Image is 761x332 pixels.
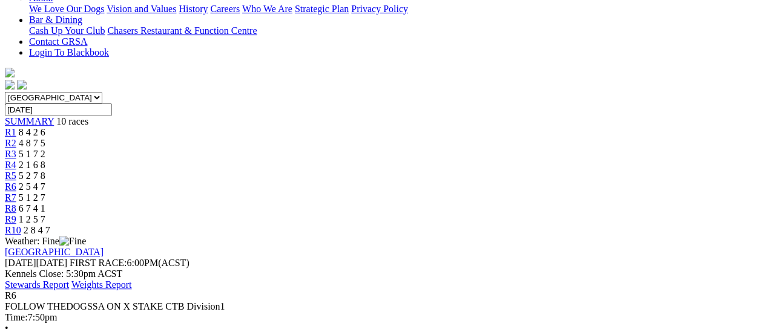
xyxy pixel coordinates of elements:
[19,181,45,192] span: 2 5 4 7
[24,225,50,235] span: 2 8 4 7
[5,127,16,137] a: R1
[5,203,16,213] a: R8
[5,312,756,323] div: 7:50pm
[5,225,21,235] a: R10
[5,103,112,116] input: Select date
[107,4,176,14] a: Vision and Values
[29,4,104,14] a: We Love Our Dogs
[5,192,16,203] a: R7
[242,4,292,14] a: Who We Are
[19,171,45,181] span: 5 2 7 8
[70,258,127,268] span: FIRST RACE:
[5,214,16,224] a: R9
[70,258,189,268] span: 6:00PM(ACST)
[295,4,349,14] a: Strategic Plan
[5,236,86,246] span: Weather: Fine
[5,116,54,126] a: SUMMARY
[19,138,45,148] span: 4 8 7 5
[17,80,27,90] img: twitter.svg
[5,279,69,290] a: Stewards Report
[5,269,756,279] div: Kennels Close: 5:30pm ACST
[19,192,45,203] span: 5 1 2 7
[5,181,16,192] a: R6
[29,47,109,57] a: Login To Blackbook
[210,4,240,14] a: Careers
[5,160,16,170] a: R4
[19,127,45,137] span: 8 4 2 6
[5,138,16,148] a: R2
[71,279,132,290] a: Weights Report
[19,149,45,159] span: 5 1 7 2
[29,36,87,47] a: Contact GRSA
[5,68,15,77] img: logo-grsa-white.png
[29,25,756,36] div: Bar & Dining
[107,25,257,36] a: Chasers Restaurant & Function Centre
[351,4,408,14] a: Privacy Policy
[5,258,36,268] span: [DATE]
[5,290,16,301] span: R6
[19,160,45,170] span: 2 1 6 8
[29,4,756,15] div: About
[179,4,208,14] a: History
[19,214,45,224] span: 1 2 5 7
[29,25,105,36] a: Cash Up Your Club
[59,236,86,247] img: Fine
[29,15,82,25] a: Bar & Dining
[5,312,28,322] span: Time:
[5,301,756,312] div: FOLLOW THEDOGSSA ON X STAKE CTB Division1
[5,149,16,159] a: R3
[5,247,104,257] a: [GEOGRAPHIC_DATA]
[5,258,67,268] span: [DATE]
[56,116,88,126] span: 10 races
[5,171,16,181] a: R5
[19,203,45,213] span: 6 7 4 1
[5,80,15,90] img: facebook.svg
